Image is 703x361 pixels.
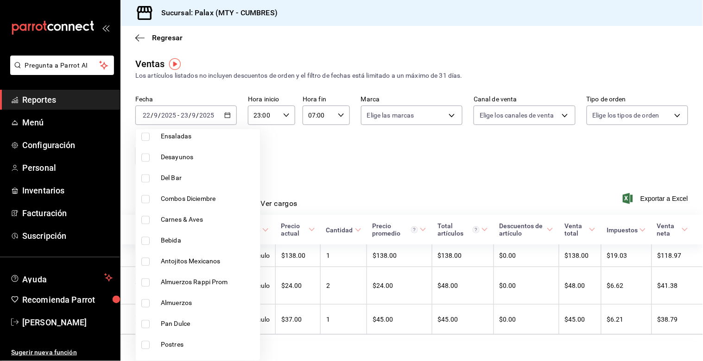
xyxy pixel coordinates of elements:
span: Combos Diciembre [161,194,256,204]
span: Del Bar [161,174,256,183]
img: Tooltip marker [169,58,181,70]
span: Ensaladas [161,132,256,142]
span: Almuerzos [161,299,256,308]
span: Desayunos [161,153,256,162]
span: Almuerzos Rappi Prom [161,278,256,287]
span: Carnes & Aves [161,215,256,225]
span: Pan Dulce [161,319,256,329]
span: Antojitos Mexicanos [161,257,256,267]
span: Postres [161,340,256,350]
span: Bebida [161,236,256,246]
